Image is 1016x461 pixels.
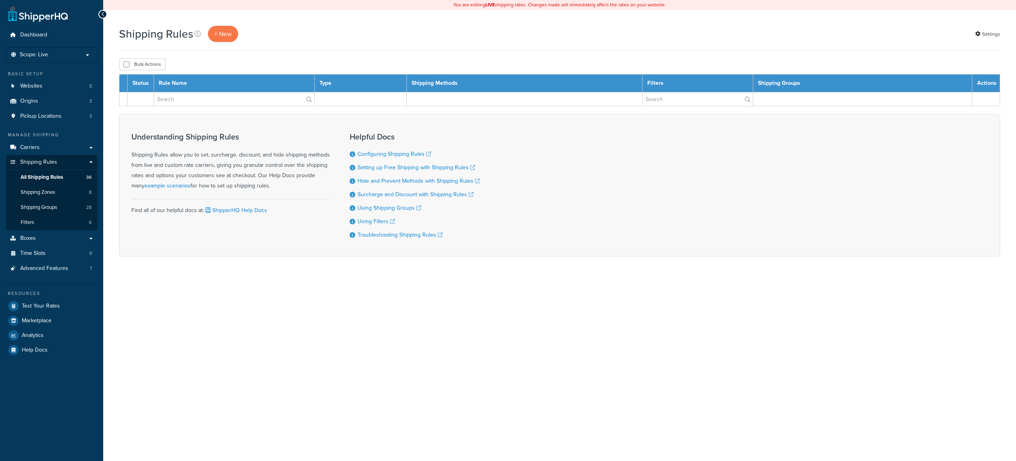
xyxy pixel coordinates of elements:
a: Boxes [6,231,97,246]
div: Shipping Rules allow you to set, surcharge, discount, and hide shipping methods from live and cus... [131,132,330,191]
li: Time Slots [6,246,97,261]
a: Dashboard [6,28,97,42]
li: Origins [6,94,97,109]
span: Filters [21,219,34,226]
span: Test Your Rates [22,303,60,310]
li: All Shipping Rules [6,170,97,185]
span: Origins [20,98,38,105]
a: Filters 6 [6,215,97,230]
a: Websites 5 [6,79,97,94]
li: Filters [6,215,97,230]
button: Bulk Actions [119,58,165,70]
span: 5 [89,83,92,90]
a: Time Slots 0 [6,246,97,261]
a: Troubleshooting Shipping Rules [358,231,443,239]
a: All Shipping Rules 36 [6,170,97,185]
span: Boxes [20,235,36,242]
span: Pickup Locations [20,113,62,120]
span: Shipping Rules [20,159,57,166]
h1: Shipping Rules [119,26,193,42]
a: Using Shipping Groups [358,204,421,212]
span: Websites [20,83,42,90]
th: Actions [972,75,1000,92]
a: example scenarios [144,182,190,190]
a: Shipping Groups 28 [6,200,97,215]
span: Shipping Groups [21,204,57,211]
span: Carriers [20,144,40,151]
a: Help Docs [6,343,97,357]
a: + New [208,26,238,42]
a: Setting up Free Shipping with Shipping Rules [358,163,475,172]
th: Shipping Groups [753,75,972,92]
span: 0 [89,250,92,257]
a: Using Filters [358,217,395,226]
a: Carriers [6,140,97,155]
h3: Understanding Shipping Rules [131,132,330,141]
span: Analytics [22,332,44,339]
a: Pickup Locations 3 [6,109,97,124]
span: Advanced Features [20,265,68,272]
span: 28 [86,204,92,211]
li: Shipping Zones [6,185,97,200]
b: LIVE [485,1,495,8]
input: Search [154,92,314,106]
span: Dashboard [20,32,47,38]
h3: Helpful Docs [350,132,480,141]
a: Settings [975,29,1000,40]
a: ShipperHQ Help Docs [204,206,267,214]
a: Analytics [6,328,97,342]
a: Hide and Prevent Methods with Shipping Rules [358,177,480,185]
a: Advanced Features 7 [6,261,97,276]
span: Scope: Live [20,52,48,58]
span: 6 [89,219,92,226]
span: All Shipping Rules [21,174,63,181]
a: ShipperHQ Home [8,6,68,22]
span: Marketplace [22,318,52,324]
span: 3 [89,113,92,120]
a: Test Your Rates [6,299,97,313]
a: Shipping Rules [6,155,97,170]
li: Advanced Features [6,261,97,276]
span: Help Docs [22,347,48,354]
span: Time Slots [20,250,46,257]
a: Configuring Shipping Rules [358,150,431,158]
th: Type [314,75,406,92]
a: Origins 3 [6,94,97,109]
span: Shipping Zones [21,189,55,196]
span: 8 [89,189,92,196]
div: Find all of our helpful docs at: [131,199,330,216]
th: Filters [643,75,753,92]
a: Surcharge and Discount with Shipping Rules [358,190,473,199]
li: Shipping Rules [6,155,97,230]
th: Shipping Methods [406,75,643,92]
th: Status [128,75,154,92]
span: 7 [90,265,92,272]
a: Shipping Zones 8 [6,185,97,200]
div: Resources [6,290,97,297]
span: 36 [86,174,92,181]
th: Rule Name [154,75,315,92]
li: Pickup Locations [6,109,97,124]
span: 3 [89,98,92,105]
span: + New [214,29,232,38]
li: Websites [6,79,97,94]
a: Marketplace [6,314,97,328]
div: Manage Shipping [6,132,97,138]
li: Shipping Groups [6,200,97,215]
div: Basic Setup [6,71,97,77]
input: Search [643,92,752,106]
